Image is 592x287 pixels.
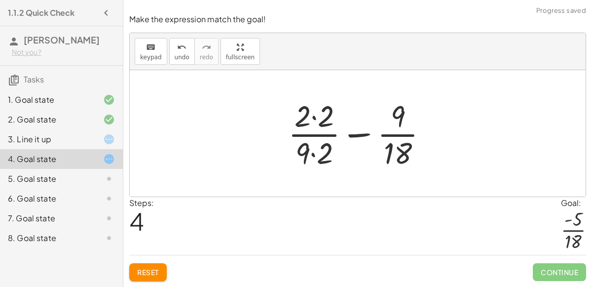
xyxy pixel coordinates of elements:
div: 8. Goal state [8,232,87,244]
i: redo [202,41,211,53]
i: Task not started. [103,212,115,224]
span: [PERSON_NAME] [24,34,100,45]
div: 5. Goal state [8,173,87,185]
label: Steps: [129,198,154,208]
div: 4. Goal state [8,153,87,165]
span: Progress saved [536,6,586,16]
span: keypad [140,54,162,61]
div: Not you? [12,47,115,57]
i: keyboard [146,41,155,53]
i: Task started. [103,133,115,145]
i: Task finished and correct. [103,94,115,106]
span: Reset [137,268,159,277]
div: 1. Goal state [8,94,87,106]
div: 3. Line it up [8,133,87,145]
span: fullscreen [226,54,255,61]
button: keyboardkeypad [135,38,167,65]
div: Goal: [561,197,586,209]
i: Task not started. [103,193,115,205]
div: 2. Goal state [8,114,87,125]
div: 6. Goal state [8,193,87,205]
p: Make the expression match the goal! [129,14,586,25]
i: Task finished and correct. [103,114,115,125]
button: undoundo [169,38,195,65]
span: undo [175,54,189,61]
span: redo [200,54,213,61]
i: Task started. [103,153,115,165]
button: Reset [129,263,167,281]
div: 7. Goal state [8,212,87,224]
button: fullscreen [221,38,260,65]
span: 4 [129,206,144,236]
span: Tasks [24,74,44,84]
i: Task not started. [103,232,115,244]
button: redoredo [194,38,219,65]
i: Task not started. [103,173,115,185]
i: undo [177,41,186,53]
h4: 1.1.2 Quick Check [8,7,74,19]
